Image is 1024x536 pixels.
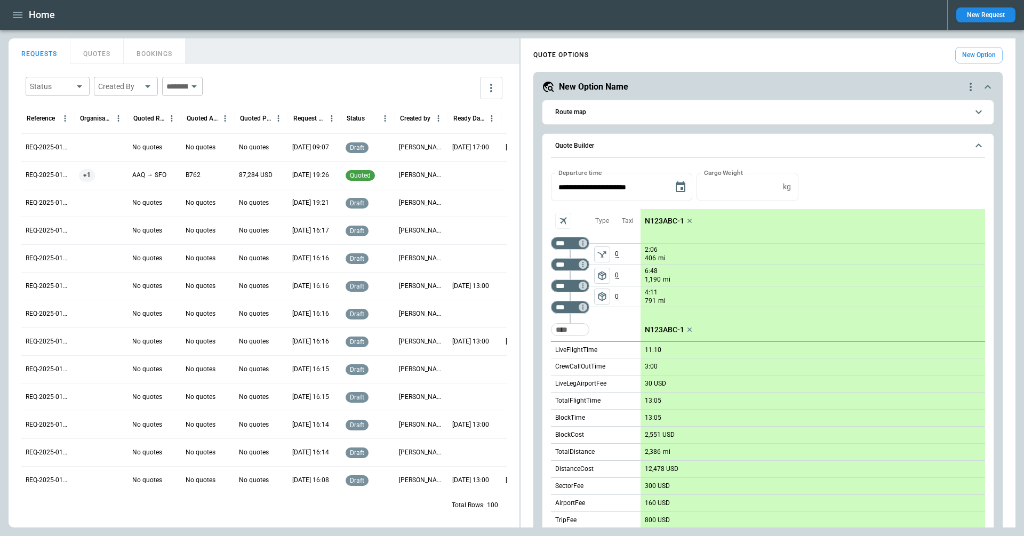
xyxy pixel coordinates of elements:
[26,309,70,318] p: REQ-2025-011167
[325,111,339,125] button: Request Created At (UTC+1:00) column menu
[239,309,269,318] p: No quotes
[239,282,269,291] p: No quotes
[559,81,628,93] h5: New Option Name
[348,421,366,429] span: draft
[132,226,162,235] p: No quotes
[704,168,743,177] label: Cargo Weight
[186,226,215,235] p: No quotes
[132,309,162,318] p: No quotes
[555,213,571,229] span: Aircraft selection
[452,420,489,429] p: 08/04/2026 13:00
[30,81,73,92] div: Status
[292,393,329,402] p: 21/08/2025 16:15
[111,111,125,125] button: Organisation column menu
[132,143,162,152] p: No quotes
[58,111,72,125] button: Reference column menu
[645,297,656,306] p: 791
[292,282,329,291] p: 21/08/2025 16:16
[542,81,994,93] button: New Option Namequote-option-actions
[452,143,489,152] p: 23/08/2025 17:00
[132,420,162,429] p: No quotes
[132,476,162,485] p: No quotes
[645,380,666,388] p: 30 USD
[186,337,215,346] p: No quotes
[964,81,977,93] div: quote-option-actions
[645,448,661,456] p: 2,386
[783,182,791,191] p: kg
[645,414,661,422] p: 13:05
[26,143,70,152] p: REQ-2025-011173
[555,447,595,457] p: TotalDistance
[670,177,691,198] button: Choose date, selected date is Aug 19, 2025
[594,246,610,262] span: Type of sector
[645,346,661,354] p: 11:10
[186,254,215,263] p: No quotes
[132,171,166,180] p: AAQ → SFO
[186,476,215,485] p: No quotes
[9,38,70,64] button: REQUESTS
[239,226,269,235] p: No quotes
[452,337,489,346] p: 01/04/2026 13:00
[186,365,215,374] p: No quotes
[186,309,215,318] p: No quotes
[239,393,269,402] p: No quotes
[594,289,610,305] button: left aligned
[348,144,366,151] span: draft
[555,499,585,508] p: AirportFee
[292,198,329,207] p: 21/08/2025 19:21
[292,337,329,346] p: 21/08/2025 16:16
[551,323,589,336] div: Too short
[348,366,366,373] span: draft
[645,217,684,226] p: N123ABC-1
[399,365,444,374] p: aliona aerios+2
[26,337,70,346] p: REQ-2025-011166
[555,465,594,474] p: DistanceCost
[615,265,641,286] p: 0
[27,115,55,122] div: Reference
[29,9,55,21] h1: Home
[186,393,215,402] p: No quotes
[70,38,124,64] button: QUOTES
[186,198,215,207] p: No quotes
[293,115,325,122] div: Request Created At (UTC+1:00)
[239,254,269,263] p: No quotes
[239,476,269,485] p: No quotes
[555,413,585,422] p: BlockTime
[594,268,610,284] span: Type of sector
[292,420,329,429] p: 21/08/2025 16:14
[399,448,444,457] p: aliona aerios+2
[292,226,329,235] p: 21/08/2025 16:17
[533,53,589,58] h4: QUOTE OPTIONS
[26,393,70,402] p: REQ-2025-011164
[645,267,658,275] p: 6:48
[292,309,329,318] p: 21/08/2025 16:16
[452,501,485,510] p: Total Rows:
[348,172,373,179] span: quoted
[186,448,215,457] p: No quotes
[551,301,589,314] div: Too short
[555,396,601,405] p: TotalFlightTime
[271,111,285,125] button: Quoted Price column menu
[452,282,489,291] p: 25/08/2025 13:00
[348,338,366,346] span: draft
[378,111,392,125] button: Status column menu
[555,430,584,439] p: BlockCost
[399,337,444,346] p: aliona aerios+2
[645,482,670,490] p: 300 USD
[597,270,607,281] span: package_2
[26,171,70,180] p: REQ-2025-011172
[551,134,985,158] button: Quote Builder
[485,111,499,125] button: Ready Date & Time (UTC+1:00) column menu
[218,111,232,125] button: Quoted Aircraft column menu
[507,115,538,122] div: Required Date & Time (UTC+1:00)
[399,226,444,235] p: aliona aerios+2
[399,309,444,318] p: aliona aerios+2
[645,325,684,334] p: N123ABC-1
[551,237,589,250] div: Too short
[186,282,215,291] p: No quotes
[645,363,658,371] p: 3:00
[663,447,670,457] p: mi
[551,258,589,271] div: Too short
[645,516,670,524] p: 800 USD
[615,286,641,307] p: 0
